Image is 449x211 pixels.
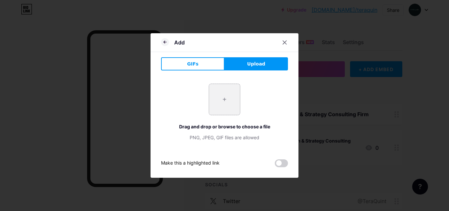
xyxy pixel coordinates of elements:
button: GIFs [161,57,225,70]
div: PNG, JPEG, GIF files are allowed [161,134,288,141]
span: GIFs [187,61,199,67]
div: Make this a highlighted link [161,159,220,167]
span: Upload [247,61,265,67]
div: Drag and drop or browse to choose a file [161,123,288,130]
div: Add [174,39,185,46]
button: Upload [225,57,288,70]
